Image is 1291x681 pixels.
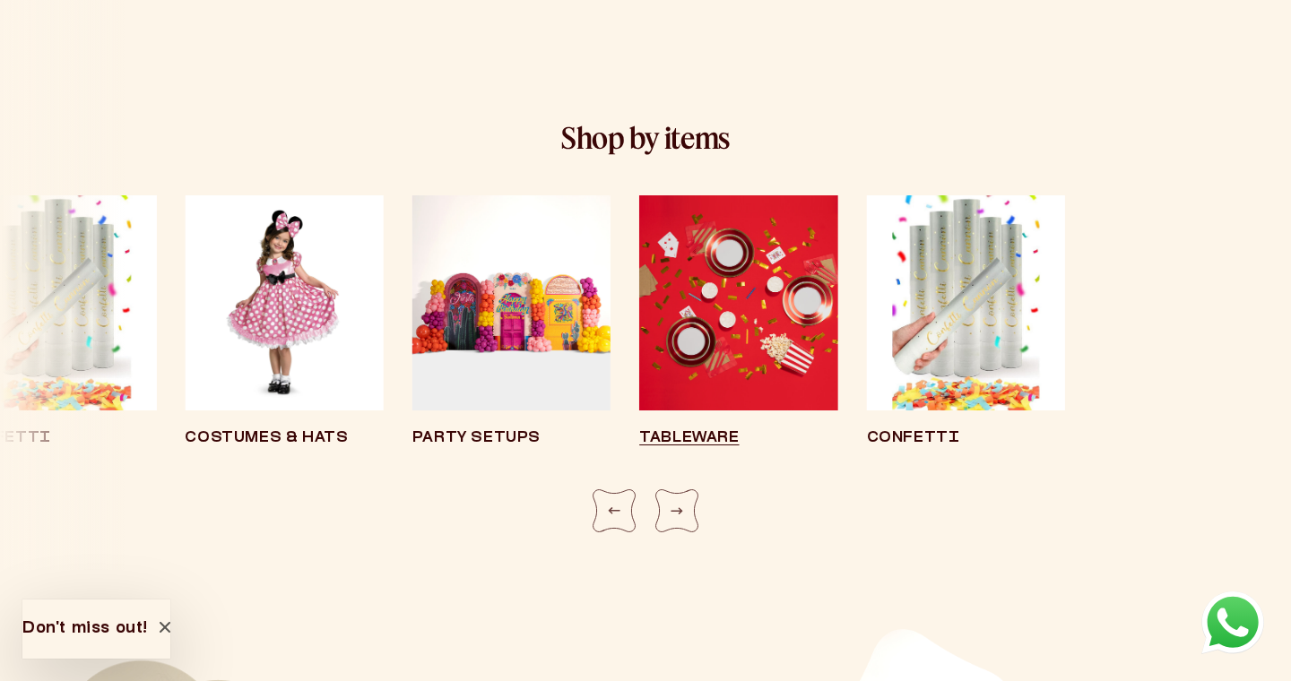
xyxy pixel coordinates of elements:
div: 8 / 8 [185,195,383,489]
div: Previous slide [593,489,636,532]
div: Costumes & Hats [185,432,383,446]
div: 3 / 8 [867,195,1065,489]
div: Party Setups [412,432,611,446]
div: 1 / 8 [412,195,611,489]
a: Tableware [639,195,837,446]
div: Next slide [655,489,698,532]
a: Costumes & Hats [185,195,383,446]
div: Confetti [867,432,1065,446]
h4: Shop by items [92,124,1199,152]
a: Confetti [867,195,1065,446]
div: 2 / 8 [639,195,837,489]
div: Tableware [639,432,837,446]
a: Party Setups [412,195,611,446]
